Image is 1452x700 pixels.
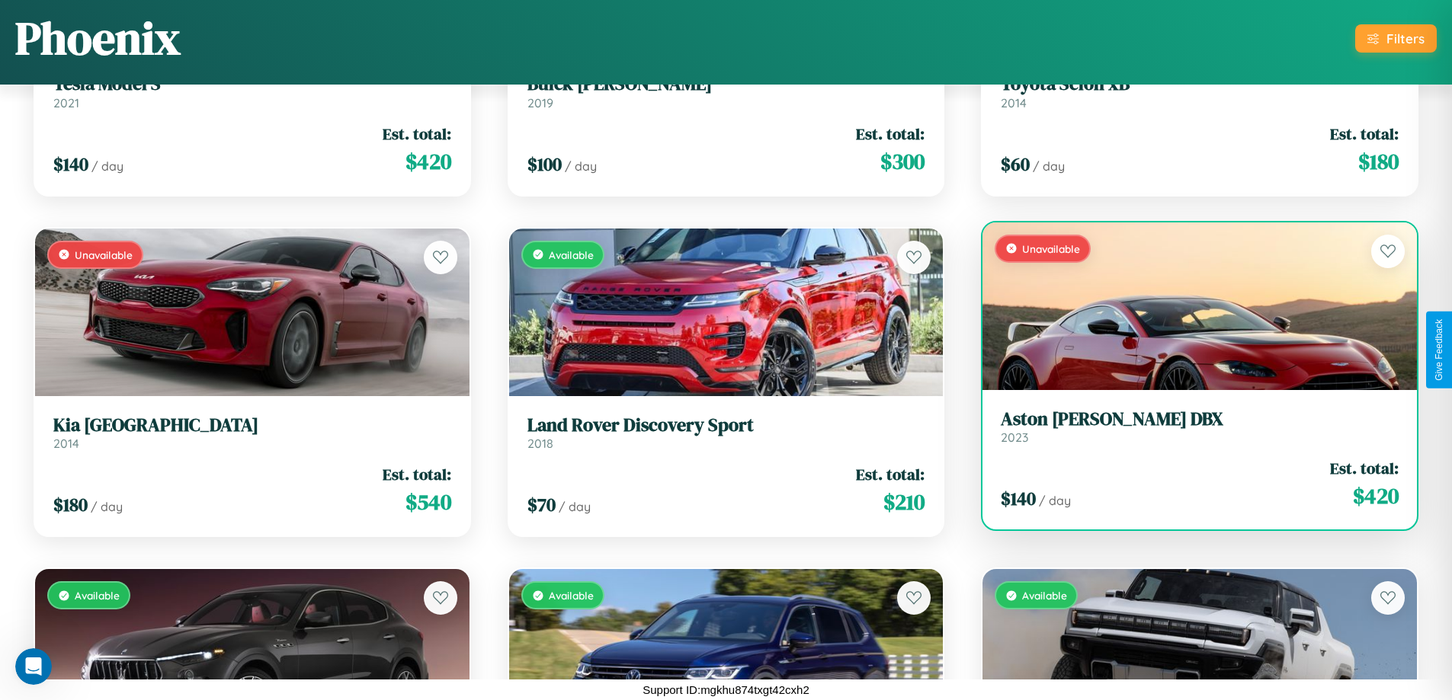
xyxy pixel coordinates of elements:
[856,123,925,145] span: Est. total:
[53,436,79,451] span: 2014
[53,95,79,110] span: 2021
[565,158,597,174] span: / day
[527,414,925,452] a: Land Rover Discovery Sport2018
[53,414,451,436] h3: Kia [GEOGRAPHIC_DATA]
[643,679,809,700] p: Support ID: mgkhu874txgt42cxh2
[1001,152,1030,177] span: $ 60
[405,146,451,177] span: $ 420
[75,589,120,602] span: Available
[1355,24,1437,53] button: Filters
[527,414,925,436] h3: Land Rover Discovery Sport
[527,95,553,110] span: 2019
[1039,493,1071,508] span: / day
[1001,408,1399,446] a: Aston [PERSON_NAME] DBX2023
[405,487,451,517] span: $ 540
[383,463,451,485] span: Est. total:
[383,123,451,145] span: Est. total:
[527,436,553,451] span: 2018
[880,146,925,177] span: $ 300
[1386,30,1425,46] div: Filters
[527,73,925,95] h3: Buick [PERSON_NAME]
[1022,242,1080,255] span: Unavailable
[15,648,52,685] iframe: Intercom live chat
[53,73,451,95] h3: Tesla Model S
[1353,481,1399,511] span: $ 420
[1358,146,1399,177] span: $ 180
[527,492,556,517] span: $ 70
[1001,73,1399,95] h3: Toyota Scion xB
[53,152,88,177] span: $ 140
[1001,408,1399,430] h3: Aston [PERSON_NAME] DBX
[1001,73,1399,110] a: Toyota Scion xB2014
[1330,123,1399,145] span: Est. total:
[1330,457,1399,479] span: Est. total:
[1434,319,1444,381] div: Give Feedback
[15,7,181,69] h1: Phoenix
[1001,430,1028,445] span: 2023
[1001,95,1027,110] span: 2014
[527,152,562,177] span: $ 100
[549,589,594,602] span: Available
[1001,486,1036,511] span: $ 140
[91,158,123,174] span: / day
[883,487,925,517] span: $ 210
[75,248,133,261] span: Unavailable
[53,492,88,517] span: $ 180
[53,73,451,110] a: Tesla Model S2021
[91,499,123,514] span: / day
[527,73,925,110] a: Buick [PERSON_NAME]2019
[856,463,925,485] span: Est. total:
[1033,158,1065,174] span: / day
[1022,589,1067,602] span: Available
[53,414,451,452] a: Kia [GEOGRAPHIC_DATA]2014
[559,499,591,514] span: / day
[549,248,594,261] span: Available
